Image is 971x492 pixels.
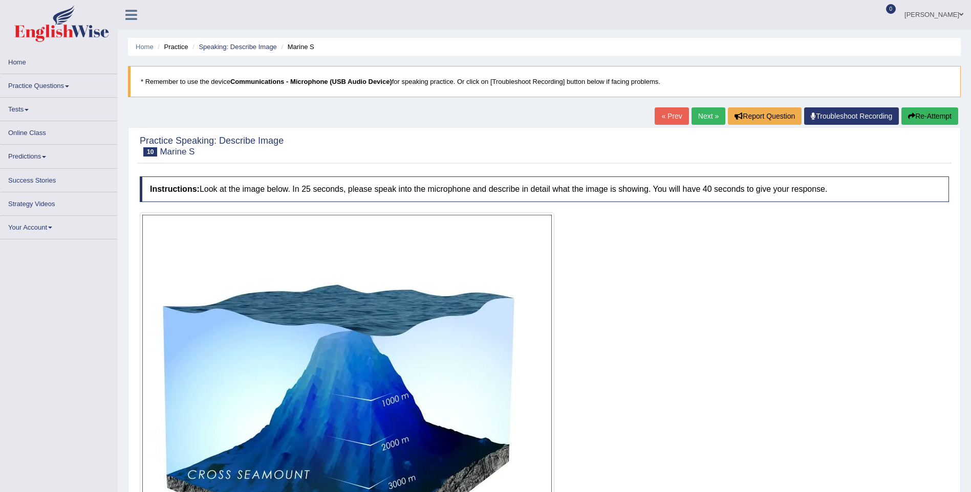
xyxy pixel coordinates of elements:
a: Predictions [1,145,117,165]
b: Communications - Microphone (USB Audio Device) [230,78,392,85]
a: Your Account [1,216,117,236]
blockquote: * Remember to use the device for speaking practice. Or click on [Troubleshoot Recording] button b... [128,66,961,97]
a: Home [136,43,154,51]
b: Instructions: [150,185,200,193]
h4: Look at the image below. In 25 seconds, please speak into the microphone and describe in detail w... [140,176,949,202]
a: Home [1,51,117,71]
button: Re-Attempt [901,107,958,125]
a: Practice Questions [1,74,117,94]
a: « Prev [655,107,688,125]
a: Success Stories [1,169,117,189]
li: Practice [155,42,188,52]
button: Report Question [728,107,802,125]
li: Marine S [278,42,314,52]
a: Next » [692,107,725,125]
a: Online Class [1,121,117,141]
a: Tests [1,98,117,118]
span: 10 [143,147,157,156]
h2: Practice Speaking: Describe Image [140,136,284,156]
a: Speaking: Describe Image [199,43,276,51]
a: Troubleshoot Recording [804,107,899,125]
small: Marine S [160,147,195,156]
span: 0 [886,4,896,14]
a: Strategy Videos [1,192,117,212]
